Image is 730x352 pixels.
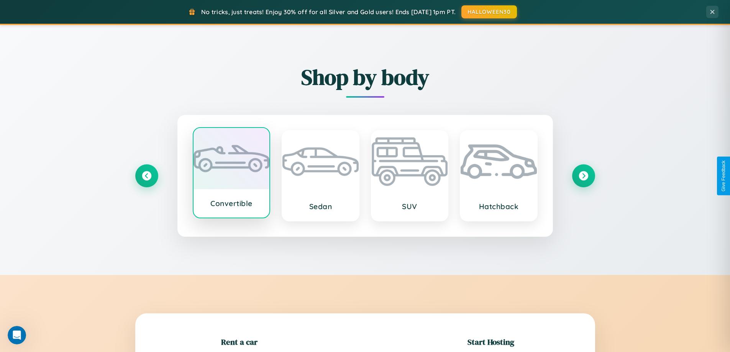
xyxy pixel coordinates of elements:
[379,202,440,211] h3: SUV
[135,62,595,92] h2: Shop by body
[221,336,258,347] h2: Rent a car
[721,160,726,192] div: Give Feedback
[201,8,456,16] span: No tricks, just treats! Enjoy 30% off for all Silver and Gold users! Ends [DATE] 1pm PT.
[290,202,351,211] h3: Sedan
[468,336,514,347] h2: Start Hosting
[461,5,517,18] button: HALLOWEEN30
[468,202,529,211] h3: Hatchback
[201,199,262,208] h3: Convertible
[8,326,26,344] iframe: Intercom live chat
